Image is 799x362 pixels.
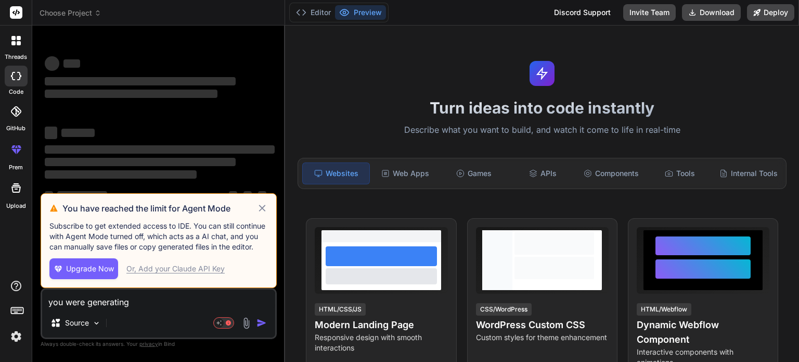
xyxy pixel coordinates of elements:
[6,202,26,210] label: Upload
[292,5,335,20] button: Editor
[240,317,252,329] img: attachment
[372,163,439,184] div: Web Apps
[637,318,769,347] h4: Dynamic Webflow Component
[335,5,386,20] button: Preview
[45,56,59,71] span: ‌
[40,8,101,18] span: Choose Project
[62,202,256,215] h3: You have reached the limit for Agent Mode
[49,258,118,279] button: Upgrade Now
[291,123,793,137] p: Describe what you want to build, and watch it come to life in real-time
[682,4,741,21] button: Download
[256,318,267,328] img: icon
[647,163,713,184] div: Tools
[243,191,252,199] span: ‌
[7,328,25,345] img: settings
[476,303,532,316] div: CSS/WordPress
[9,88,23,96] label: code
[65,318,89,328] p: Source
[45,191,53,199] span: ‌
[476,332,609,343] p: Custom styles for theme enhancement
[126,264,225,274] div: Or, Add your Claude API Key
[715,163,782,184] div: Internal Tools
[6,124,25,133] label: GitHub
[302,163,370,184] div: Websites
[623,4,676,21] button: Invite Team
[548,4,617,21] div: Discord Support
[578,163,645,184] div: Components
[9,163,23,172] label: prem
[315,332,447,353] p: Responsive design with smooth interactions
[139,341,158,347] span: privacy
[476,318,609,332] h4: WordPress Custom CSS
[509,163,576,184] div: APIs
[92,319,101,328] img: Pick Models
[5,53,27,61] label: threads
[42,290,275,308] textarea: you were generating
[45,145,275,154] span: ‌
[41,339,277,349] p: Always double-check its answers. Your in Bind
[637,303,691,316] div: HTML/Webflow
[49,221,268,252] p: Subscribe to get extended access to IDE. You can still continue with Agent Mode turned off, which...
[45,127,57,139] span: ‌
[63,59,80,68] span: ‌
[45,158,236,166] span: ‌
[229,191,237,199] span: ‌
[315,303,366,316] div: HTML/CSS/JS
[45,170,197,179] span: ‌
[66,264,114,274] span: Upgrade Now
[441,163,507,184] div: Games
[258,191,266,199] span: ‌
[315,318,447,332] h4: Modern Landing Page
[45,90,217,98] span: ‌
[61,129,95,137] span: ‌
[57,191,107,199] span: ‌
[291,98,793,117] h1: Turn ideas into code instantly
[747,4,794,21] button: Deploy
[45,77,236,85] span: ‌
